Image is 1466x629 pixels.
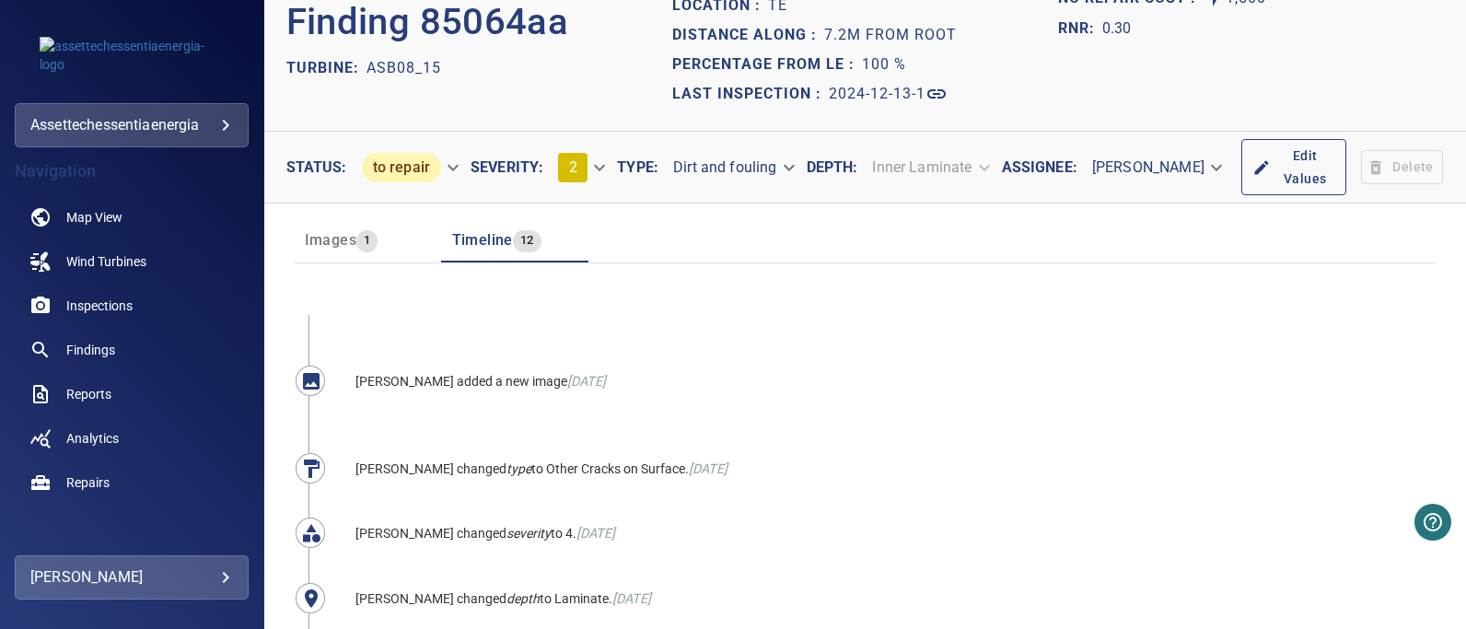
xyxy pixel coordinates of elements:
[862,53,906,76] p: 100 %
[1058,14,1132,43] span: The ratio of the additional incurred cost of repair in 1 year and the cost of repairing today. Fi...
[829,83,925,105] p: 2024-12-13-1
[506,461,531,476] i: type
[672,53,862,76] p: Percentage from LE :
[15,416,249,460] a: analytics noActive
[471,160,543,175] label: Severity :
[40,37,224,74] img: assettechessentiaenergia-logo
[506,526,551,541] i: severity
[66,385,111,403] span: Reports
[15,162,249,181] h4: Navigation
[569,158,577,176] span: 2
[30,563,233,592] div: [PERSON_NAME]
[66,252,146,271] span: Wind Turbines
[658,151,806,183] div: Dirt and fouling
[286,57,366,79] p: TURBINE:
[366,57,441,79] p: ASB08_15
[1102,17,1132,40] p: 0.30
[30,111,233,140] div: assettechessentiaenergia
[1058,17,1102,40] h1: RNR:
[824,24,957,46] p: 7.2m from root
[15,460,249,505] a: repairs noActive
[15,103,249,147] div: assettechessentiaenergia
[1002,160,1077,175] label: Assignee :
[672,83,829,105] p: Last Inspection :
[286,160,347,175] label: Status :
[15,195,249,239] a: map noActive
[672,24,824,46] p: Distance along :
[15,372,249,416] a: reports noActive
[567,374,606,390] span: [DATE]
[540,591,612,606] span: to Laminate.
[355,591,506,606] span: [PERSON_NAME] changed
[66,429,119,448] span: Analytics
[543,146,617,190] div: 2
[362,158,441,176] span: to repair
[15,284,249,328] a: inspections noActive
[506,591,540,606] i: depth
[66,341,115,359] span: Findings
[356,230,378,251] span: 1
[355,461,506,476] span: [PERSON_NAME] changed
[355,374,567,389] span: [PERSON_NAME] added a new image
[689,461,727,477] span: [DATE]
[452,231,513,249] span: Timeline
[829,83,948,105] a: 2024-12-13-1
[612,591,651,607] span: [DATE]
[15,239,249,284] a: windturbines noActive
[305,231,356,249] span: Images
[66,208,122,227] span: Map View
[15,328,249,372] a: findings noActive
[531,461,689,476] span: to Other Cracks on Surface.
[807,160,858,175] label: Depth :
[1241,139,1347,195] button: Edit Values
[617,160,658,175] label: Type :
[576,526,615,542] span: [DATE]
[551,526,576,541] span: to 4.
[355,526,506,541] span: [PERSON_NAME] changed
[66,297,133,315] span: Inspections
[347,146,471,190] div: to repair
[66,473,110,492] span: Repairs
[1077,151,1234,183] div: [PERSON_NAME]
[513,230,541,251] span: 12
[857,151,1001,183] div: Inner Laminate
